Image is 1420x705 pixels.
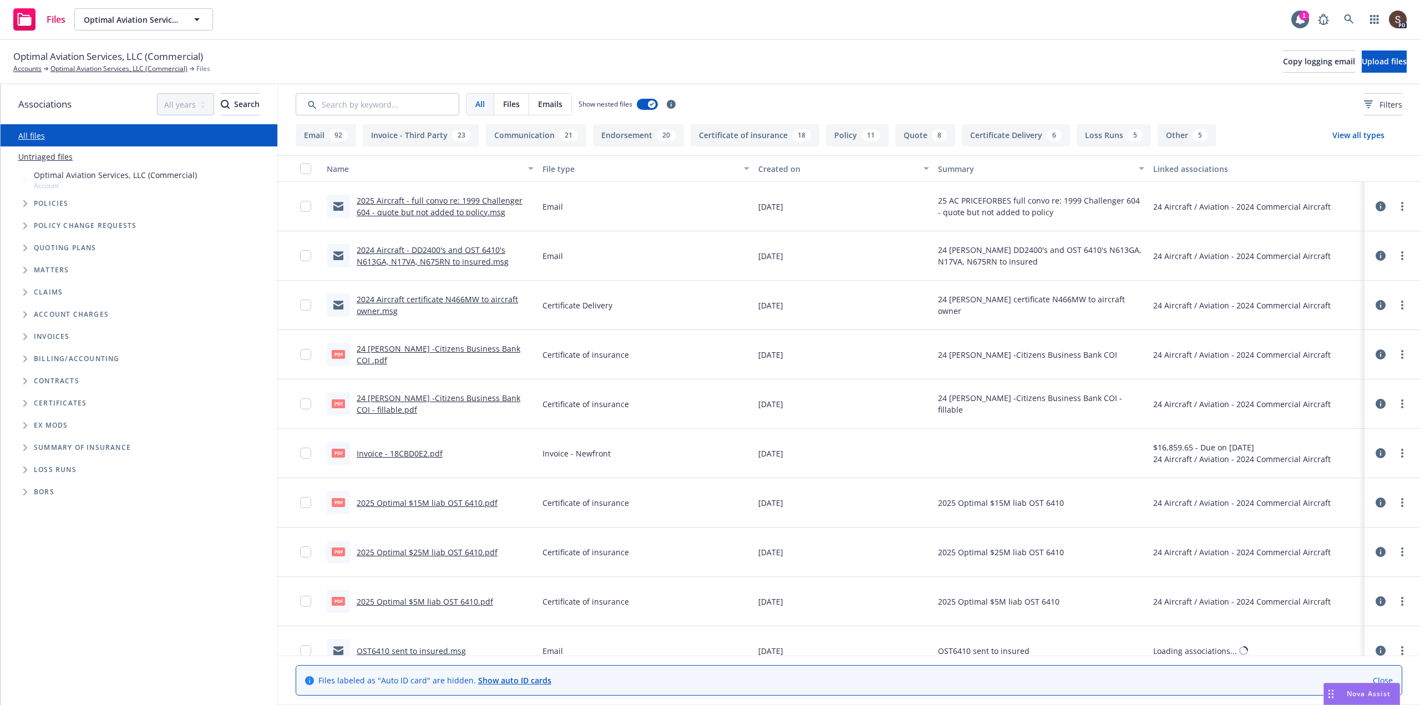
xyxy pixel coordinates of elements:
[357,195,523,217] a: 2025 Aircraft - full convo re: 1999 Challenger 604 - quote but not added to policy.msg
[938,163,1133,175] div: Summary
[332,449,345,457] span: pdf
[357,393,520,415] a: 24 [PERSON_NAME] -Citizens Business Bank COI - fillable.pdf
[332,399,345,408] span: pdf
[1380,99,1402,110] span: Filters
[357,294,518,316] a: 2024 Aircraft certificate N466MW to aircraft owner.msg
[300,163,311,174] input: Select all
[300,448,311,459] input: Toggle Row Selected
[503,98,520,110] span: Files
[13,49,203,64] span: Optimal Aviation Services, LLC (Commercial)
[1193,129,1208,141] div: 5
[593,124,684,146] button: Endorsement
[1347,689,1391,698] span: Nova Assist
[196,64,210,74] span: Files
[1158,124,1216,146] button: Other
[938,596,1059,607] span: 2025 Optimal $5M liab OST 6410
[1153,442,1331,453] div: $16,859.65 - Due on [DATE]
[300,250,311,261] input: Toggle Row Selected
[542,201,563,212] span: Email
[1283,56,1355,67] span: Copy logging email
[475,98,485,110] span: All
[300,201,311,212] input: Toggle Row Selected
[938,645,1029,657] span: OST6410 sent to insured
[357,448,443,459] a: Invoice - 18CBD0E2.pdf
[1396,644,1409,657] a: more
[1,348,277,503] div: Folder Tree Example
[1153,163,1360,175] div: Linked associations
[18,97,72,111] span: Associations
[758,300,783,311] span: [DATE]
[758,596,783,607] span: [DATE]
[18,130,45,141] a: All files
[538,155,754,182] button: File type
[1153,300,1331,311] div: 24 Aircraft / Aviation - 2024 Commercial Aircraft
[542,349,629,361] span: Certificate of insurance
[1047,129,1062,141] div: 6
[1364,93,1402,115] button: Filters
[1396,496,1409,509] a: more
[934,155,1149,182] button: Summary
[1396,545,1409,559] a: more
[895,124,955,146] button: Quote
[758,645,783,657] span: [DATE]
[34,378,79,384] span: Contracts
[84,14,180,26] span: Optimal Aviation Services, LLC (Commercial)
[34,489,54,495] span: BORs
[542,546,629,558] span: Certificate of insurance
[1299,11,1309,21] div: 1
[363,124,479,146] button: Invoice - Third Party
[34,466,77,473] span: Loss Runs
[318,674,551,686] span: Files labeled as "Auto ID card" are hidden.
[754,155,934,182] button: Created on
[938,546,1064,558] span: 2025 Optimal $25M liab OST 6410
[1312,8,1335,31] a: Report a Bug
[34,356,120,362] span: Billing/Accounting
[300,546,311,557] input: Toggle Row Selected
[1396,249,1409,262] a: more
[221,94,260,115] div: Search
[1,167,277,348] div: Tree Example
[758,250,783,262] span: [DATE]
[962,124,1070,146] button: Certificate Delivery
[34,222,136,229] span: Policy change requests
[329,129,348,141] div: 92
[542,163,737,175] div: File type
[1396,298,1409,312] a: more
[938,392,1145,415] span: 24 [PERSON_NAME] -Citizens Business Bank COI - fillable
[34,267,69,273] span: Matters
[34,400,87,407] span: Certificates
[452,129,471,141] div: 23
[1153,645,1237,657] div: Loading associations...
[691,124,819,146] button: Certificate of insurance
[296,93,459,115] input: Search by keyword...
[50,64,187,74] a: Optimal Aviation Services, LLC (Commercial)
[758,163,917,175] div: Created on
[1364,99,1402,110] span: Filters
[826,124,889,146] button: Policy
[1362,56,1407,67] span: Upload files
[1153,453,1331,465] div: 24 Aircraft / Aviation - 2024 Commercial Aircraft
[300,398,311,409] input: Toggle Row Selected
[332,597,345,605] span: pdf
[221,100,230,109] svg: Search
[542,250,563,262] span: Email
[327,163,521,175] div: Name
[357,596,493,607] a: 2025 Optimal $5M liab OST 6410.pdf
[861,129,880,141] div: 11
[9,4,70,35] a: Files
[542,300,612,311] span: Certificate Delivery
[300,596,311,607] input: Toggle Row Selected
[357,343,520,366] a: 24 [PERSON_NAME] -Citizens Business Bank COI .pdf
[357,646,466,656] a: OST6410 sent to insured.msg
[34,169,197,181] span: Optimal Aviation Services, LLC (Commercial)
[332,498,345,506] span: pdf
[1153,398,1331,410] div: 24 Aircraft / Aviation - 2024 Commercial Aircraft
[542,448,611,459] span: Invoice - Newfront
[579,99,632,109] span: Show nested files
[18,151,73,163] a: Untriaged files
[332,350,345,358] span: pdf
[300,497,311,508] input: Toggle Row Selected
[34,444,131,451] span: Summary of insurance
[938,195,1145,218] span: 25 AC PRICEFORBES full convo re: 1999 Challenger 604 - quote but not added to policy
[1153,201,1331,212] div: 24 Aircraft / Aviation - 2024 Commercial Aircraft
